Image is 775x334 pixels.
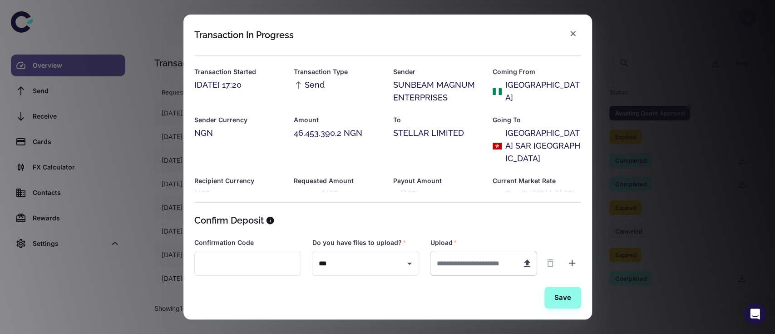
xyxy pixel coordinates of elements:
[430,238,457,247] label: Upload
[393,176,482,186] h6: Payout Amount
[505,127,581,165] div: [GEOGRAPHIC_DATA] SAR [GEOGRAPHIC_DATA]
[544,287,581,309] button: Save
[194,115,283,125] h6: Sender Currency
[294,176,382,186] h6: Requested Amount
[194,30,294,40] div: Transaction In Progress
[312,238,406,247] label: Do you have files to upload?
[403,257,416,270] button: Open
[194,238,254,247] label: Confirmation Code
[393,67,482,77] h6: Sender
[393,188,482,200] div: 0 USD
[493,176,581,186] h6: Current Market Rate
[294,115,382,125] h6: Amount
[194,214,264,227] h5: Confirm Deposit
[294,127,382,140] div: 46,453,390.2 NGN
[294,188,382,200] div: 30,000 USD
[194,188,283,200] div: USD
[194,79,283,91] div: [DATE] 17:20
[393,127,482,140] div: STELLAR LIMITED
[393,79,482,104] div: SUNBEAM MAGNUM ENTERPRISES
[493,188,581,200] div: 1548.4463 NGN/USD
[294,67,382,77] h6: Transaction Type
[505,79,581,104] div: [GEOGRAPHIC_DATA]
[493,115,581,125] h6: Going To
[194,67,283,77] h6: Transaction Started
[493,67,581,77] h6: Coming From
[294,79,325,91] span: Send
[194,127,283,140] div: NGN
[744,303,766,325] div: Open Intercom Messenger
[393,115,482,125] h6: To
[194,176,283,186] h6: Recipient Currency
